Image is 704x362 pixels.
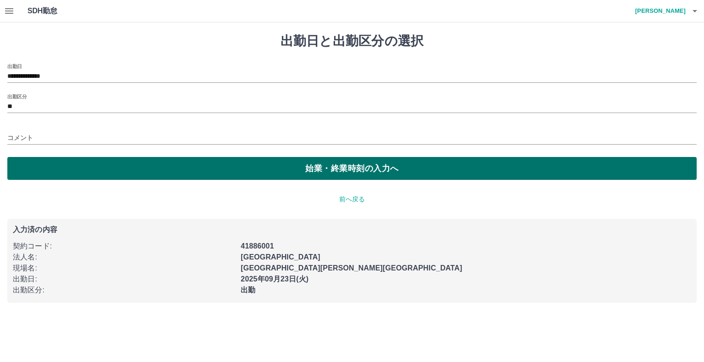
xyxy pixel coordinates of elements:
[7,157,697,180] button: 始業・終業時刻の入力へ
[241,286,255,294] b: 出勤
[7,93,27,100] label: 出勤区分
[13,285,235,296] p: 出勤区分 :
[7,33,697,49] h1: 出勤日と出勤区分の選択
[241,264,462,272] b: [GEOGRAPHIC_DATA][PERSON_NAME][GEOGRAPHIC_DATA]
[241,253,320,261] b: [GEOGRAPHIC_DATA]
[13,263,235,274] p: 現場名 :
[13,241,235,252] p: 契約コード :
[13,252,235,263] p: 法人名 :
[241,242,274,250] b: 41886001
[7,63,22,70] label: 出勤日
[241,275,308,283] b: 2025年09月23日(火)
[7,195,697,204] p: 前へ戻る
[13,274,235,285] p: 出勤日 :
[13,226,691,233] p: 入力済の内容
